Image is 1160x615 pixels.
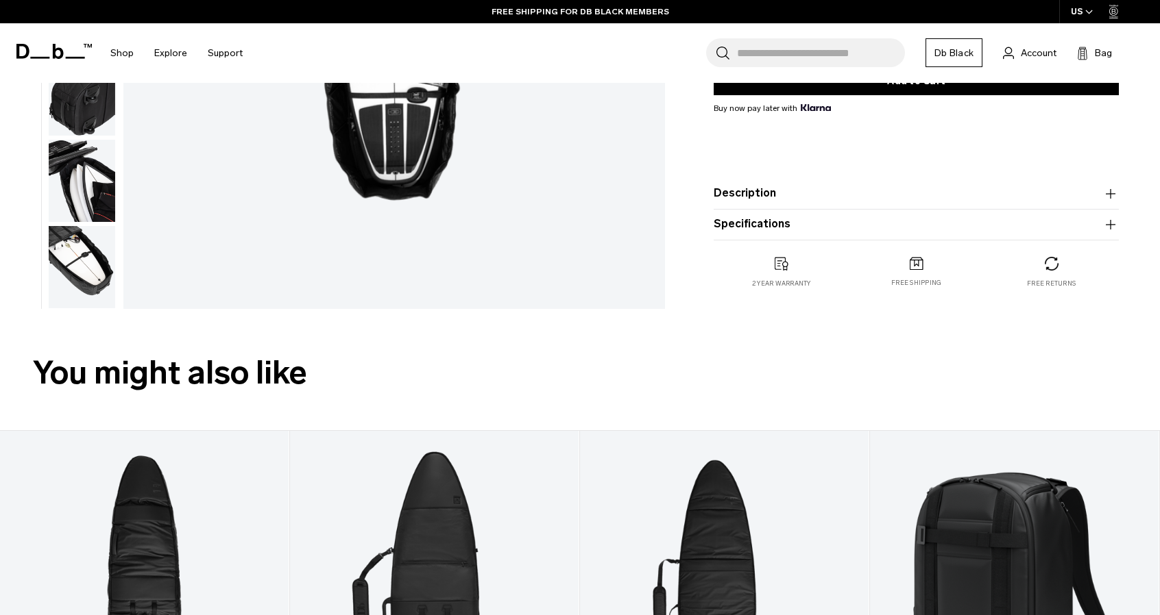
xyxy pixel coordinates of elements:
[1077,45,1112,61] button: Bag
[49,226,115,308] img: Surf Pro Coffin 6'6 - 3-4 Boards
[48,139,116,223] button: Surf Pro Coffin 6'6 - 3-4 Boards
[208,29,243,77] a: Support
[48,53,116,136] button: Surf Pro Coffin 6'6 - 3-4 Boards
[1095,46,1112,60] span: Bag
[714,186,1119,202] button: Description
[1003,45,1056,61] a: Account
[1027,279,1076,288] p: Free returns
[33,349,1127,397] h2: You might also like
[49,140,115,222] img: Surf Pro Coffin 6'6 - 3-4 Boards
[154,29,187,77] a: Explore
[100,23,253,83] nav: Main Navigation
[49,53,115,136] img: Surf Pro Coffin 6'6 - 3-4 Boards
[801,104,830,111] img: {"height" => 20, "alt" => "Klarna"}
[752,279,811,288] p: 2 year warranty
[48,225,116,309] button: Surf Pro Coffin 6'6 - 3-4 Boards
[714,216,1119,233] button: Specifications
[1021,46,1056,60] span: Account
[110,29,134,77] a: Shop
[926,38,982,67] a: Db Black
[492,5,669,18] a: FREE SHIPPING FOR DB BLACK MEMBERS
[714,102,830,114] span: Buy now pay later with
[891,279,941,288] p: Free shipping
